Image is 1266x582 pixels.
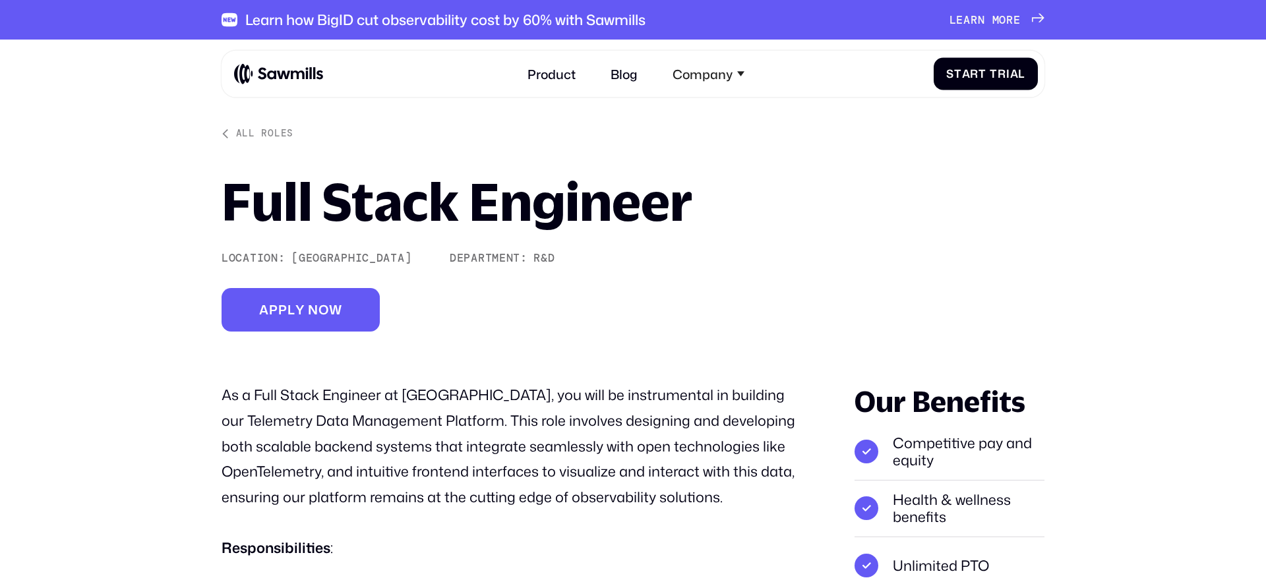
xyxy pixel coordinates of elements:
[954,67,962,80] span: t
[1018,67,1025,80] span: l
[992,13,1000,26] span: m
[663,57,754,91] div: Company
[962,67,971,80] span: a
[1006,13,1013,26] span: r
[318,302,329,317] span: o
[222,288,380,332] a: Applynow
[1010,67,1019,80] span: a
[518,57,586,91] a: Product
[956,13,963,26] span: e
[979,67,986,80] span: t
[1006,67,1010,80] span: i
[278,302,287,317] span: p
[222,537,330,558] strong: Responsibilities
[329,302,342,317] span: w
[990,67,998,80] span: T
[450,251,527,264] div: Department:
[295,302,305,317] span: y
[1013,13,1021,26] span: e
[970,67,979,80] span: r
[971,13,978,26] span: r
[855,423,1044,480] li: Competitive pay and equity
[222,176,692,227] h1: Full Stack Engineer
[259,302,269,317] span: A
[287,302,295,317] span: l
[950,13,1044,26] a: Learnmore
[245,11,646,28] div: Learn how BigID cut observability cost by 60% with Sawmills
[308,302,318,317] span: n
[222,535,804,561] p: :
[533,251,555,264] div: R&D
[998,67,1006,80] span: r
[222,382,804,510] p: As a Full Stack Engineer at [GEOGRAPHIC_DATA], you will be instrumental in building our Telemetry...
[222,251,285,264] div: Location:
[934,57,1039,90] a: StartTrial
[269,302,278,317] span: p
[946,67,954,80] span: S
[963,13,971,26] span: a
[950,13,957,26] span: L
[601,57,648,91] a: Blog
[855,382,1044,421] div: Our Benefits
[222,128,293,139] a: All roles
[999,13,1006,26] span: o
[291,251,411,264] div: [GEOGRAPHIC_DATA]
[673,66,733,81] div: Company
[236,128,293,139] div: All roles
[978,13,985,26] span: n
[855,480,1044,537] li: Health & wellness benefits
